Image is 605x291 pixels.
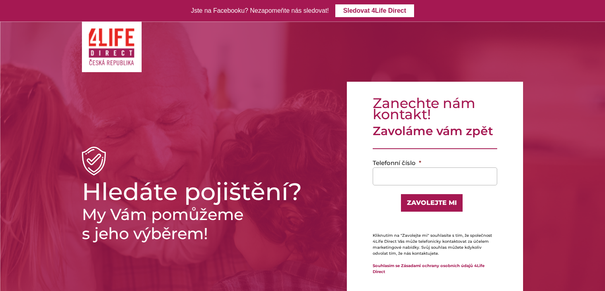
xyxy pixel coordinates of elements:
[373,263,484,274] a: Souhlasím se Zásadami ochrany osobních údajů 4Life Direct
[335,4,414,17] a: Sledovat 4Life Direct
[82,182,335,202] h1: Hledáte pojištění?
[191,5,329,17] div: Jste na Facebooku? Nezapomeňte nás sledovat!
[88,28,136,66] img: logo CZ 4Life Direct
[82,205,335,243] h2: My Vám pomůžeme s jeho výběrem!
[82,147,106,175] img: shieldicon.png
[373,159,421,167] label: Telefonní číslo
[373,232,497,256] p: Kliknutím na "Zavolejte mi" souhlasíte s tím, že společnost 4Life Direct Vás může telefonicky kon...
[373,124,497,138] h4: Zavoláme vám zpět
[400,193,463,212] input: ZAVOLEJTE MI
[373,98,497,120] h3: Zanechte nám kontakt!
